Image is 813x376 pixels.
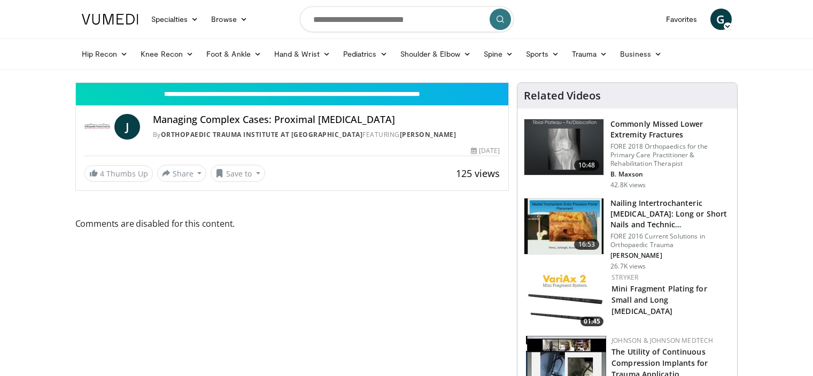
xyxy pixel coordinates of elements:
span: 125 views [456,167,500,180]
div: [DATE] [471,146,500,156]
p: 42.8K views [610,181,646,189]
a: Sports [520,43,566,65]
h3: Nailing Intertrochanteric [MEDICAL_DATA]: Long or Short Nails and Technic… [610,198,731,230]
p: [PERSON_NAME] [610,251,731,260]
span: Comments are disabled for this content. [75,217,509,231]
a: 4 Thumbs Up [84,165,153,182]
h4: Related Videos [524,89,601,102]
a: Spine [477,43,520,65]
button: Share [157,165,207,182]
img: b37175e7-6a0c-4ed3-b9ce-2cebafe6c791.150x105_q85_crop-smart_upscale.jpg [526,273,606,329]
a: Business [614,43,668,65]
button: Save to [211,165,265,182]
p: FORE 2018 Orthopaedics for the Primary Care Practitioner & Rehabilitation Therapist [610,142,731,168]
a: Knee Recon [134,43,200,65]
span: 16:53 [574,239,600,250]
a: [PERSON_NAME] [400,130,456,139]
input: Search topics, interventions [300,6,514,32]
img: VuMedi Logo [82,14,138,25]
a: G [710,9,732,30]
img: 3d67d1bf-bbcf-4214-a5ee-979f525a16cd.150x105_q85_crop-smart_upscale.jpg [524,198,603,254]
a: Specialties [145,9,205,30]
a: 10:48 Commonly Missed Lower Extremity Fractures FORE 2018 Orthopaedics for the Primary Care Pract... [524,119,731,189]
div: By FEATURING [153,130,500,140]
p: 26.7K views [610,262,646,271]
a: Hip Recon [75,43,135,65]
h4: Managing Complex Cases: Proximal [MEDICAL_DATA] [153,114,500,126]
a: Browse [205,9,254,30]
a: Pediatrics [337,43,394,65]
a: 01:45 [526,273,606,329]
a: Shoulder & Elbow [394,43,477,65]
span: 4 [100,168,104,179]
p: FORE 2016 Current Solutions in Orthopaedic Trauma [610,232,731,249]
a: Mini Fragment Plating for Small and Long [MEDICAL_DATA] [611,283,707,316]
a: 16:53 Nailing Intertrochanteric [MEDICAL_DATA]: Long or Short Nails and Technic… FORE 2016 Curren... [524,198,731,271]
img: Orthopaedic Trauma Institute at UCSF [84,114,110,140]
a: Orthopaedic Trauma Institute at [GEOGRAPHIC_DATA] [161,130,363,139]
span: 01:45 [580,317,603,326]
a: Johnson & Johnson MedTech [611,336,713,345]
a: Favorites [660,9,704,30]
a: Hand & Wrist [268,43,337,65]
span: 10:48 [574,160,600,171]
p: B. Maxson [610,170,731,179]
a: J [114,114,140,140]
a: Stryker [611,273,638,282]
h3: Commonly Missed Lower Extremity Fractures [610,119,731,140]
a: Trauma [566,43,614,65]
img: 4aa379b6-386c-4fb5-93ee-de5617843a87.150x105_q85_crop-smart_upscale.jpg [524,119,603,175]
a: Foot & Ankle [200,43,268,65]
